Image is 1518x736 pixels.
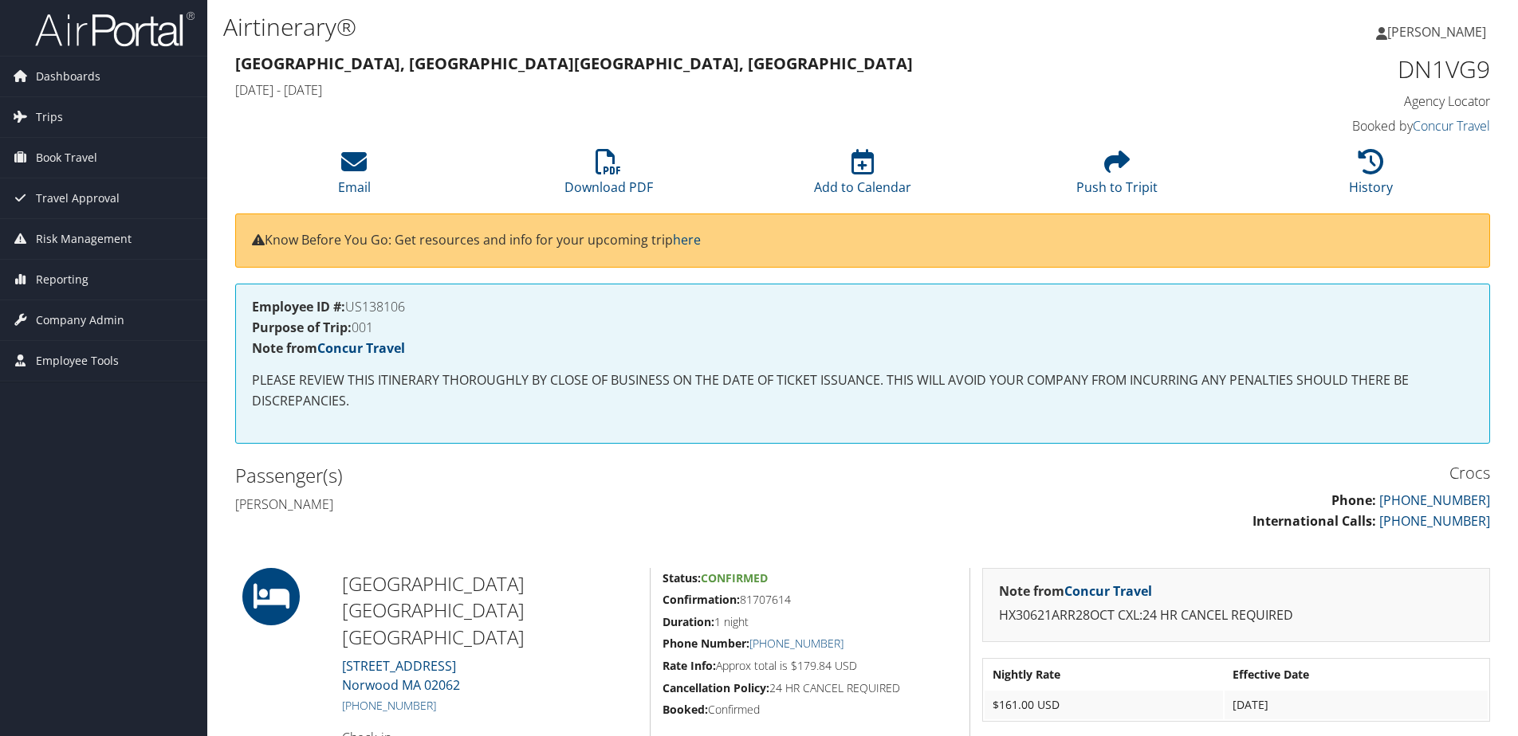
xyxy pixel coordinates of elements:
span: Reporting [36,260,88,299]
h1: Airtinerary® [223,10,1076,44]
h5: Approx total is $179.84 USD [663,658,958,674]
a: Email [338,158,371,196]
h5: 1 night [663,614,958,630]
img: airportal-logo.png [35,10,195,48]
a: [PHONE_NUMBER] [1379,512,1490,530]
a: History [1349,158,1393,196]
a: [STREET_ADDRESS]Norwood MA 02062 [342,657,460,694]
span: Company Admin [36,300,124,340]
strong: Confirmation: [663,592,740,607]
p: PLEASE REVIEW THIS ITINERARY THOROUGHLY BY CLOSE OF BUSINESS ON THE DATE OF TICKET ISSUANCE. THIS... [252,370,1473,411]
h1: DN1VG9 [1194,53,1490,86]
strong: International Calls: [1253,512,1376,530]
strong: Phone: [1331,491,1376,509]
th: Effective Date [1225,660,1488,689]
span: [PERSON_NAME] [1387,23,1486,41]
a: Concur Travel [1064,582,1152,600]
h4: 001 [252,321,1473,334]
strong: Rate Info: [663,658,716,673]
span: Dashboards [36,57,100,96]
h4: Booked by [1194,117,1490,135]
a: [PERSON_NAME] [1376,8,1502,56]
strong: Note from [252,339,405,357]
a: [PHONE_NUMBER] [342,698,436,713]
p: HX30621ARR28OCT CXL:24 HR CANCEL REQUIRED [999,605,1473,626]
a: Concur Travel [317,339,405,357]
strong: Purpose of Trip: [252,319,352,336]
h2: Passenger(s) [235,462,851,489]
a: here [673,231,701,249]
a: Concur Travel [1413,117,1490,135]
strong: [GEOGRAPHIC_DATA], [GEOGRAPHIC_DATA] [GEOGRAPHIC_DATA], [GEOGRAPHIC_DATA] [235,53,913,74]
strong: Duration: [663,614,714,629]
span: Travel Approval [36,178,120,218]
span: Confirmed [701,570,768,585]
h2: [GEOGRAPHIC_DATA] [GEOGRAPHIC_DATA] [GEOGRAPHIC_DATA] [342,570,638,651]
th: Nightly Rate [985,660,1223,689]
td: [DATE] [1225,691,1488,719]
strong: Note from [999,582,1152,600]
h5: Confirmed [663,702,958,718]
a: [PHONE_NUMBER] [749,636,844,651]
a: Push to Tripit [1076,158,1158,196]
p: Know Before You Go: Get resources and info for your upcoming trip [252,230,1473,251]
strong: Employee ID #: [252,298,345,315]
td: $161.00 USD [985,691,1223,719]
span: Employee Tools [36,341,119,381]
h4: US138106 [252,300,1473,313]
h4: [DATE] - [DATE] [235,81,1170,99]
span: Book Travel [36,138,97,178]
strong: Phone Number: [663,636,749,651]
strong: Booked: [663,702,708,717]
h4: [PERSON_NAME] [235,495,851,513]
span: Trips [36,97,63,137]
strong: Status: [663,570,701,585]
a: Add to Calendar [814,158,911,196]
h5: 81707614 [663,592,958,608]
h4: Agency Locator [1194,92,1490,110]
h5: 24 HR CANCEL REQUIRED [663,680,958,696]
strong: Cancellation Policy: [663,680,769,695]
a: Download PDF [564,158,653,196]
a: [PHONE_NUMBER] [1379,491,1490,509]
span: Risk Management [36,219,132,259]
h3: Crocs [875,462,1490,484]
